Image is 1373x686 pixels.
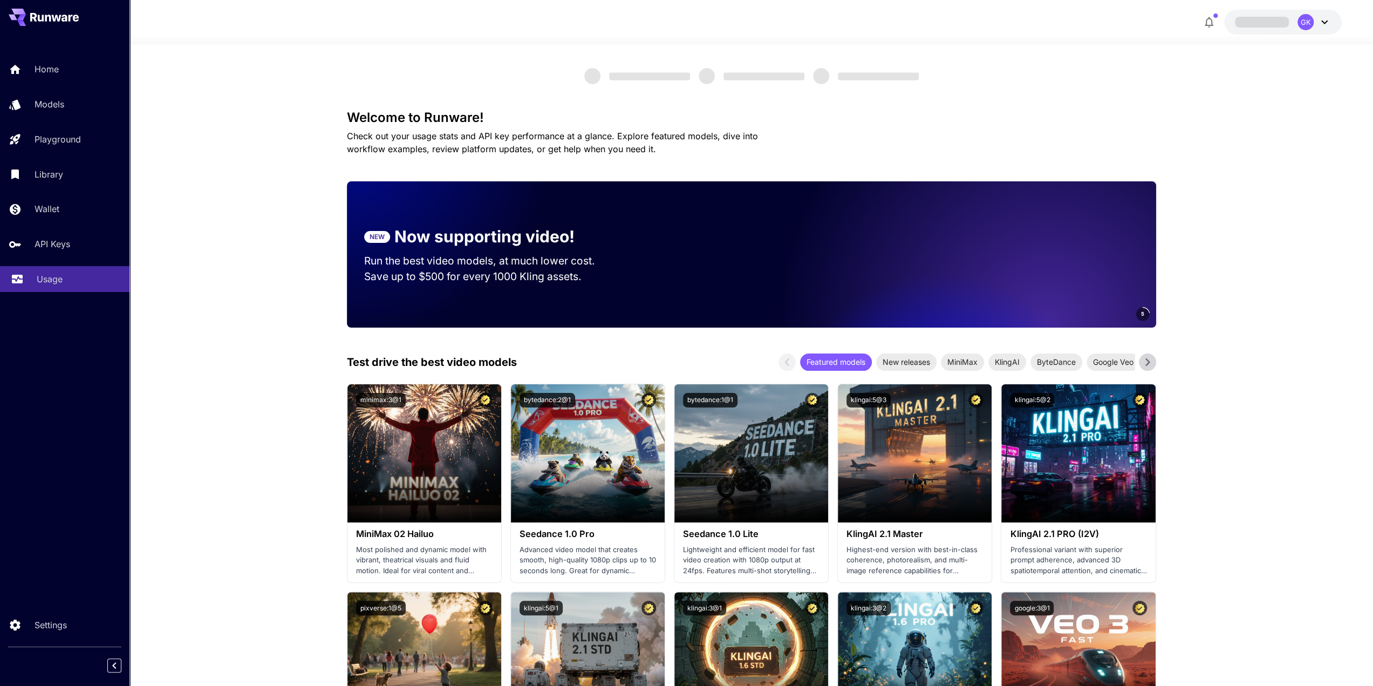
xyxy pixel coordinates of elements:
button: Certified Model – Vetted for best performance and includes a commercial license. [478,393,493,407]
button: bytedance:2@1 [520,393,575,407]
img: alt [347,384,501,522]
span: Featured models [800,356,872,368]
p: Models [35,98,64,111]
h3: Seedance 1.0 Lite [683,529,819,539]
button: minimax:3@1 [356,393,406,407]
p: Usage [37,273,63,286]
p: API Keys [35,237,70,250]
p: Home [35,63,59,76]
span: KlingAI [988,356,1026,368]
p: Library [35,168,63,181]
p: Professional variant with superior prompt adherence, advanced 3D spatiotemporal attention, and ci... [1010,545,1146,576]
div: Featured models [800,354,872,371]
h3: KlingAI 2.1 Master [846,529,983,539]
button: Certified Model – Vetted for best performance and includes a commercial license. [805,601,819,615]
img: alt [838,384,992,522]
p: Test drive the best video models [347,354,517,370]
button: klingai:3@2 [846,601,891,615]
img: alt [1001,384,1155,522]
h3: KlingAI 2.1 PRO (I2V) [1010,529,1146,539]
div: New releases [876,354,937,371]
button: Certified Model – Vetted for best performance and includes a commercial license. [1132,393,1147,407]
span: Google Veo [1087,356,1140,368]
span: MiniMax [941,356,984,368]
button: Collapse sidebar [107,658,121,673]
h3: MiniMax 02 Hailuo [356,529,493,539]
p: Wallet [35,202,59,215]
button: GK [1224,10,1342,35]
button: bytedance:1@1 [683,393,737,407]
button: Certified Model – Vetted for best performance and includes a commercial license. [641,393,656,407]
h3: Welcome to Runware! [347,110,1156,125]
button: klingai:5@1 [520,601,563,615]
button: google:3@1 [1010,601,1054,615]
div: GK [1297,14,1314,30]
div: Google Veo [1087,354,1140,371]
button: Certified Model – Vetted for best performance and includes a commercial license. [968,601,983,615]
button: klingai:5@3 [846,393,891,407]
p: Highest-end version with best-in-class coherence, photorealism, and multi-image reference capabil... [846,545,983,576]
button: Certified Model – Vetted for best performance and includes a commercial license. [478,601,493,615]
p: Lightweight and efficient model for fast video creation with 1080p output at 24fps. Features mult... [683,545,819,576]
p: Advanced video model that creates smooth, high-quality 1080p clips up to 10 seconds long. Great f... [520,545,656,576]
button: klingai:3@1 [683,601,726,615]
div: KlingAI [988,354,1026,371]
div: ByteDance [1030,354,1082,371]
span: Check out your usage stats and API key performance at a glance. Explore featured models, dive int... [347,131,758,154]
div: Collapse sidebar [115,656,129,675]
p: Run the best video models, at much lower cost. [364,253,616,269]
h3: Seedance 1.0 Pro [520,529,656,539]
span: New releases [876,356,937,368]
p: NEW [370,232,385,242]
p: Save up to $500 for every 1000 Kling assets. [364,269,616,284]
p: Most polished and dynamic model with vibrant, theatrical visuals and fluid motion. Ideal for vira... [356,545,493,576]
p: Playground [35,133,81,146]
p: Now supporting video! [394,225,575,249]
button: klingai:5@2 [1010,393,1054,407]
span: ByteDance [1030,356,1082,368]
img: alt [511,384,665,522]
p: Settings [35,619,67,631]
button: Certified Model – Vetted for best performance and includes a commercial license. [1132,601,1147,615]
div: MiniMax [941,354,984,371]
span: 5 [1141,310,1144,318]
button: Certified Model – Vetted for best performance and includes a commercial license. [641,601,656,615]
button: Certified Model – Vetted for best performance and includes a commercial license. [968,393,983,407]
img: alt [674,384,828,522]
button: pixverse:1@5 [356,601,406,615]
button: Certified Model – Vetted for best performance and includes a commercial license. [805,393,819,407]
